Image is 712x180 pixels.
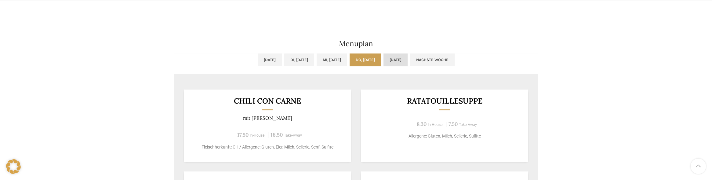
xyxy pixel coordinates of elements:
[317,53,347,66] a: Mi, [DATE]
[369,97,521,105] h3: Ratatouillesuppe
[191,144,344,150] p: Fleischherkunft: CH / Allergene: Gluten, Eier, Milch, Sellerie, Senf, Sulfite
[691,159,706,174] a: Scroll to top button
[428,123,443,127] span: In-House
[271,131,283,138] span: 16.50
[369,133,521,139] p: Allergene: Gluten, Milch, Sellerie, Sulfite
[174,40,538,47] h2: Menuplan
[258,53,282,66] a: [DATE]
[191,97,344,105] h3: Chili con Carne
[284,133,302,138] span: Take-Away
[383,53,408,66] a: [DATE]
[237,131,249,138] span: 17.50
[459,123,477,127] span: Take-Away
[350,53,381,66] a: Do, [DATE]
[191,115,344,121] p: mit [PERSON_NAME]
[250,133,265,138] span: In-House
[417,121,427,127] span: 8.30
[410,53,455,66] a: Nächste Woche
[284,53,314,66] a: Di, [DATE]
[449,121,458,127] span: 7.50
